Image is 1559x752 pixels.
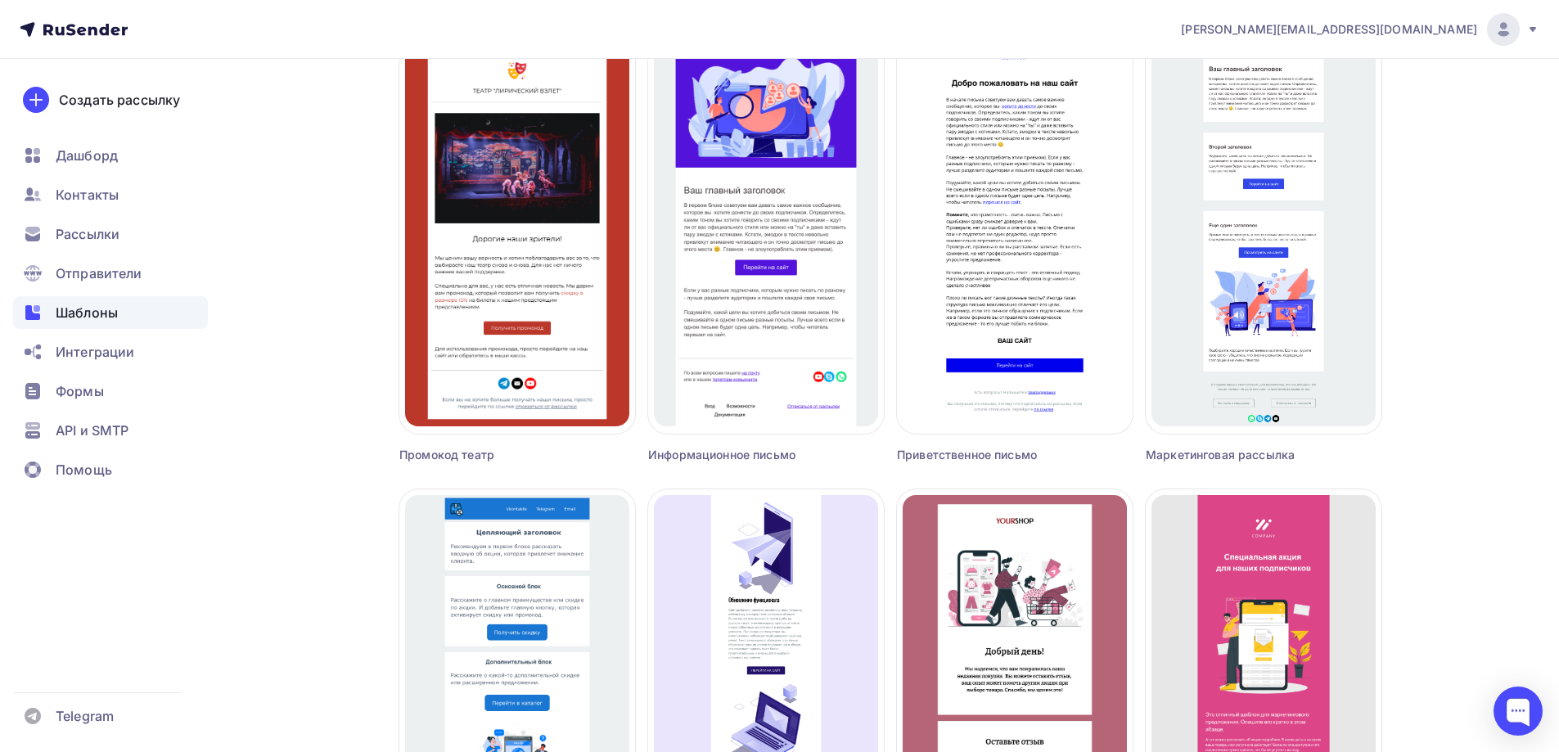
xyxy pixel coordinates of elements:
[56,263,142,283] span: Отправители
[56,224,119,244] span: Рассылки
[56,185,119,205] span: Контакты
[1181,13,1539,46] a: [PERSON_NAME][EMAIL_ADDRESS][DOMAIN_NAME]
[1181,21,1477,38] span: [PERSON_NAME][EMAIL_ADDRESS][DOMAIN_NAME]
[1146,447,1322,463] div: Маркетинговая рассылка
[399,447,576,463] div: Промокод театр
[56,342,134,362] span: Интеграции
[13,139,208,172] a: Дашборд
[56,303,118,322] span: Шаблоны
[13,178,208,211] a: Контакты
[897,447,1074,463] div: Приветственное письмо
[56,421,128,440] span: API и SMTP
[13,375,208,408] a: Формы
[648,447,825,463] div: Информационное письмо
[56,146,118,165] span: Дашборд
[13,296,208,329] a: Шаблоны
[56,381,104,401] span: Формы
[13,218,208,250] a: Рассылки
[56,460,112,480] span: Помощь
[59,90,180,110] div: Создать рассылку
[56,706,114,726] span: Telegram
[13,257,208,290] a: Отправители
